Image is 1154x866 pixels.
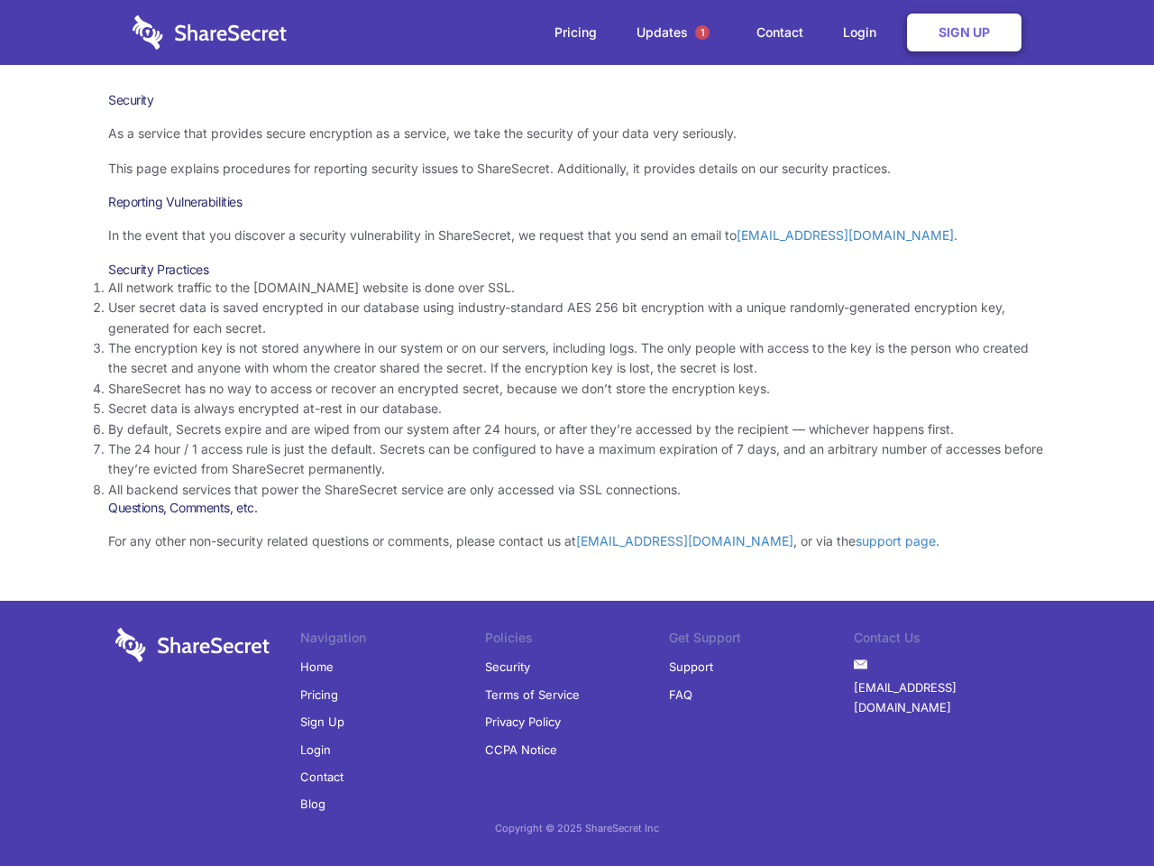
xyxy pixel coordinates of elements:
[300,681,338,708] a: Pricing
[576,533,793,548] a: [EMAIL_ADDRESS][DOMAIN_NAME]
[133,15,287,50] img: logo-wordmark-white-trans-d4663122ce5f474addd5e946df7df03e33cb6a1c49d2221995e7729f52c070b2.svg
[669,628,854,653] li: Get Support
[300,736,331,763] a: Login
[669,681,692,708] a: FAQ
[737,227,954,243] a: [EMAIL_ADDRESS][DOMAIN_NAME]
[300,790,325,817] a: Blog
[108,194,1046,210] h3: Reporting Vulnerabilities
[108,480,1046,500] li: All backend services that power the ShareSecret service are only accessed via SSL connections.
[485,681,580,708] a: Terms of Service
[738,5,821,60] a: Contact
[485,653,530,680] a: Security
[108,379,1046,399] li: ShareSecret has no way to access or recover an encrypted secret, because we don’t store the encry...
[108,531,1046,551] p: For any other non-security related questions or comments, please contact us at , or via the .
[536,5,615,60] a: Pricing
[695,25,710,40] span: 1
[300,628,485,653] li: Navigation
[856,533,936,548] a: support page
[300,763,343,790] a: Contact
[300,653,334,680] a: Home
[108,338,1046,379] li: The encryption key is not stored anywhere in our system or on our servers, including logs. The on...
[485,736,557,763] a: CCPA Notice
[854,674,1039,722] a: [EMAIL_ADDRESS][DOMAIN_NAME]
[108,419,1046,439] li: By default, Secrets expire and are wiped from our system after 24 hours, or after they’re accesse...
[485,708,561,735] a: Privacy Policy
[300,708,344,735] a: Sign Up
[669,653,713,680] a: Support
[108,500,1046,516] h3: Questions, Comments, etc.
[108,399,1046,419] li: Secret data is always encrypted at-rest in our database.
[115,628,270,662] img: logo-wordmark-white-trans-d4663122ce5f474addd5e946df7df03e33cb6a1c49d2221995e7729f52c070b2.svg
[108,92,1046,108] h1: Security
[108,262,1046,278] h3: Security Practices
[108,278,1046,298] li: All network traffic to the [DOMAIN_NAME] website is done over SSL.
[108,298,1046,338] li: User secret data is saved encrypted in our database using industry-standard AES 256 bit encryptio...
[825,5,903,60] a: Login
[108,159,1046,179] p: This page explains procedures for reporting security issues to ShareSecret. Additionally, it prov...
[485,628,670,653] li: Policies
[854,628,1039,653] li: Contact Us
[108,439,1046,480] li: The 24 hour / 1 access rule is just the default. Secrets can be configured to have a maximum expi...
[907,14,1021,51] a: Sign Up
[108,226,1046,245] p: In the event that you discover a security vulnerability in ShareSecret, we request that you send ...
[108,124,1046,143] p: As a service that provides secure encryption as a service, we take the security of your data very...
